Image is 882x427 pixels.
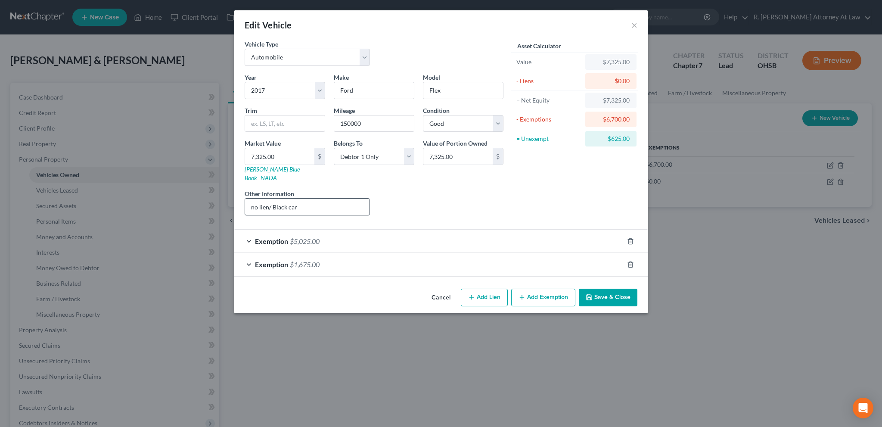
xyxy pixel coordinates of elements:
[516,77,581,85] div: - Liens
[245,115,325,132] input: ex. LS, LT, etc
[245,106,257,115] label: Trim
[592,134,630,143] div: $625.00
[592,96,630,105] div: $7,325.00
[334,140,363,147] span: Belongs To
[245,189,294,198] label: Other Information
[511,289,575,307] button: Add Exemption
[245,19,292,31] div: Edit Vehicle
[334,115,414,132] input: --
[245,199,370,215] input: (optional)
[493,148,503,165] div: $
[516,115,581,124] div: - Exemptions
[334,74,349,81] span: Make
[245,139,281,148] label: Market Value
[516,96,581,105] div: = Net Equity
[334,106,355,115] label: Mileage
[423,106,450,115] label: Condition
[245,40,278,49] label: Vehicle Type
[423,139,488,148] label: Value of Portion Owned
[516,134,581,143] div: = Unexempt
[517,41,561,50] label: Asset Calculator
[592,58,630,66] div: $7,325.00
[853,398,873,418] div: Open Intercom Messenger
[592,77,630,85] div: $0.00
[461,289,508,307] button: Add Lien
[314,148,325,165] div: $
[516,58,581,66] div: Value
[334,82,414,99] input: ex. Nissan
[423,73,440,82] label: Model
[423,148,493,165] input: 0.00
[245,165,300,181] a: [PERSON_NAME] Blue Book
[261,174,277,181] a: NADA
[425,290,457,307] button: Cancel
[245,148,314,165] input: 0.00
[631,20,637,30] button: ×
[592,115,630,124] div: $6,700.00
[255,237,288,245] span: Exemption
[255,260,288,268] span: Exemption
[290,237,320,245] span: $5,025.00
[579,289,637,307] button: Save & Close
[423,82,503,99] input: ex. Altima
[245,73,257,82] label: Year
[290,260,320,268] span: $1,675.00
